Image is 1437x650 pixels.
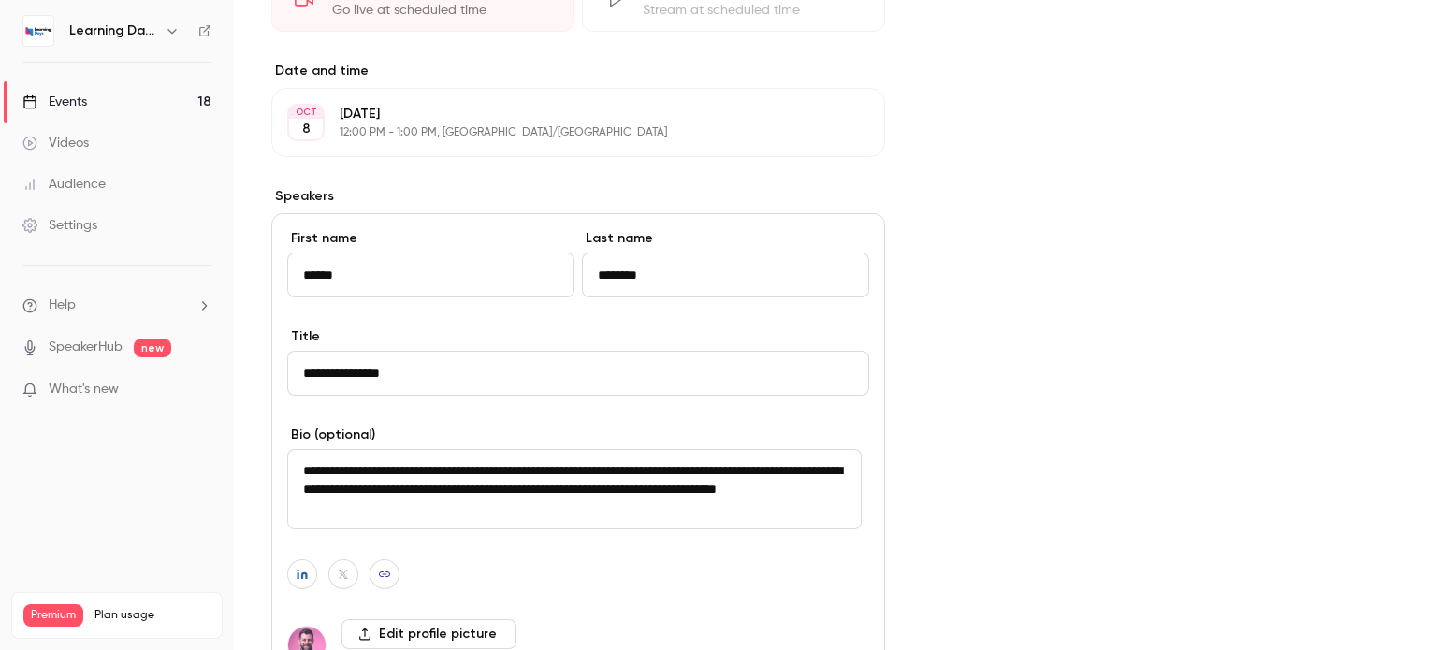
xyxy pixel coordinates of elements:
[189,382,211,398] iframe: Noticeable Trigger
[94,608,210,623] span: Plan usage
[582,229,869,248] label: Last name
[23,16,53,46] img: Learning Days
[302,120,311,138] p: 8
[289,106,323,119] div: OCT
[287,229,574,248] label: First name
[271,62,885,80] label: Date and time
[287,327,869,346] label: Title
[643,1,862,20] div: Stream at scheduled time
[22,134,89,152] div: Videos
[49,296,76,315] span: Help
[22,93,87,111] div: Events
[134,339,171,357] span: new
[23,604,83,627] span: Premium
[340,105,786,123] p: [DATE]
[69,22,157,40] h6: Learning Days
[332,1,551,20] div: Go live at scheduled time
[340,125,786,140] p: 12:00 PM - 1:00 PM, [GEOGRAPHIC_DATA]/[GEOGRAPHIC_DATA]
[22,296,211,315] li: help-dropdown-opener
[22,216,97,235] div: Settings
[49,338,123,357] a: SpeakerHub
[49,380,119,399] span: What's new
[271,187,885,206] label: Speakers
[341,619,516,649] label: Edit profile picture
[22,175,106,194] div: Audience
[287,426,869,444] label: Bio (optional)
